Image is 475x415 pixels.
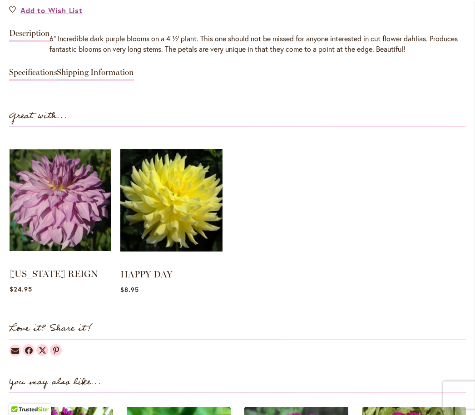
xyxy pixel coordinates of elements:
[9,109,67,124] strong: Great with...
[9,34,466,54] div: 6” Incredible dark purple blooms on a 4 ½’ plant. This one should not be missed for anyone intere...
[9,375,101,390] strong: You may also like...
[120,136,223,264] img: HAPPY DAY
[10,285,32,293] span: $24.95
[120,269,173,280] a: HAPPY DAY
[57,68,134,81] a: Shipping Information
[9,29,50,42] a: Description
[9,321,92,336] strong: Love it? Share it!
[9,25,466,86] div: Detailed Product Info
[23,344,35,356] a: Dahlias on Facebook
[9,5,83,15] a: Add to Wish List
[7,383,32,408] iframe: Launch Accessibility Center
[9,68,57,81] a: Specifications
[50,344,62,356] a: Dahlias on Pinterest
[10,137,111,263] img: OREGON REIGN
[10,268,98,279] a: [US_STATE] REIGN
[36,344,48,356] a: Dahlias on Twitter
[120,285,139,294] span: $8.95
[20,5,83,15] span: Add to Wish List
